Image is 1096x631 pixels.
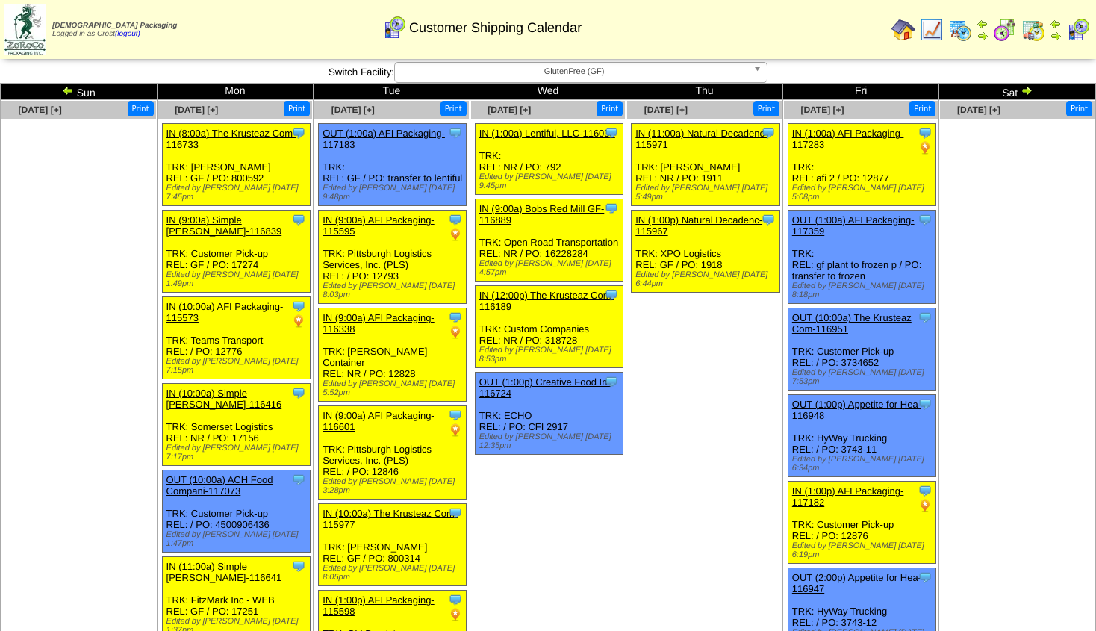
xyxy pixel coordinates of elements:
div: Edited by [PERSON_NAME] [DATE] 7:17pm [166,444,310,461]
td: Mon [157,84,314,100]
a: OUT (2:00p) Appetite for Hea-116947 [792,572,921,594]
div: Edited by [PERSON_NAME] [DATE] 5:08pm [792,184,935,202]
td: Wed [470,84,626,100]
img: Tooltip [918,125,932,140]
img: Tooltip [291,385,306,400]
div: TRK: [PERSON_NAME] REL: GF / PO: 800314 [319,504,467,586]
a: IN (12:00p) The Krusteaz Com-116189 [479,290,614,312]
div: Edited by [PERSON_NAME] [DATE] 4:57pm [479,259,623,277]
div: TRK: ECHO REL: / PO: CFI 2917 [475,373,623,455]
span: [DEMOGRAPHIC_DATA] Packaging [52,22,177,30]
div: TRK: Somerset Logistics REL: NR / PO: 17156 [162,384,310,466]
a: IN (1:00p) AFI Packaging-115598 [323,594,435,617]
img: home.gif [891,18,915,42]
button: Print [440,101,467,116]
div: TRK: [PERSON_NAME] REL: NR / PO: 1911 [632,124,779,206]
a: IN (10:00a) Simple [PERSON_NAME]-116416 [166,388,282,410]
span: Customer Shipping Calendar [409,20,582,36]
div: Edited by [PERSON_NAME] [DATE] 6:34pm [792,455,935,473]
img: PO [448,423,463,438]
div: TRK: Customer Pick-up REL: GF / PO: 17274 [162,211,310,293]
div: Edited by [PERSON_NAME] [DATE] 6:19pm [792,541,935,559]
span: [DATE] [+] [331,105,375,115]
div: TRK: REL: GF / PO: transfer to lentiful [319,124,467,206]
img: Tooltip [448,408,463,423]
td: Sat [939,84,1096,100]
img: PO [291,314,306,329]
img: Tooltip [291,559,306,574]
img: calendarcustomer.gif [1066,18,1090,42]
img: zoroco-logo-small.webp [4,4,46,55]
button: Print [128,101,154,116]
div: TRK: [PERSON_NAME] Container REL: NR / PO: 12828 [319,308,467,402]
td: Tue [314,84,470,100]
img: Tooltip [448,310,463,325]
img: Tooltip [918,570,932,585]
div: TRK: Customer Pick-up REL: / PO: 4500906436 [162,470,310,553]
div: Edited by [PERSON_NAME] [DATE] 8:53pm [479,346,623,364]
div: TRK: Custom Companies REL: NR / PO: 318728 [475,286,623,368]
a: [DATE] [+] [644,105,688,115]
a: IN (11:00a) Natural Decadenc-115971 [635,128,767,150]
a: [DATE] [+] [175,105,218,115]
img: PO [448,227,463,242]
a: OUT (1:00p) Creative Food In-116724 [479,376,611,399]
div: Edited by [PERSON_NAME] [DATE] 6:44pm [635,270,779,288]
div: Edited by [PERSON_NAME] [DATE] 3:28pm [323,477,466,495]
img: Tooltip [761,125,776,140]
img: PO [918,498,932,513]
a: IN (1:00p) Natural Decadenc-115967 [635,214,762,237]
img: Tooltip [604,287,619,302]
div: TRK: Customer Pick-up REL: / PO: 3734652 [788,308,935,391]
img: Tooltip [604,125,619,140]
a: (logout) [115,30,140,38]
button: Print [753,101,779,116]
div: Edited by [PERSON_NAME] [DATE] 8:03pm [323,282,466,299]
img: PO [448,607,463,622]
div: Edited by [PERSON_NAME] [DATE] 8:05pm [323,564,466,582]
img: line_graph.gif [920,18,944,42]
a: OUT (10:00a) The Krusteaz Com-116951 [792,312,912,335]
a: [DATE] [+] [488,105,531,115]
a: [DATE] [+] [957,105,1000,115]
img: Tooltip [291,125,306,140]
a: OUT (1:00a) AFI Packaging-117183 [323,128,445,150]
button: Print [284,101,310,116]
div: Edited by [PERSON_NAME] [DATE] 12:35pm [479,432,623,450]
img: Tooltip [761,212,776,227]
a: IN (9:00a) AFI Packaging-116338 [323,312,435,335]
div: TRK: Open Road Transportation REL: NR / PO: 16228284 [475,199,623,282]
img: Tooltip [448,506,463,520]
a: IN (1:00a) Lentiful, LLC-116035 [479,128,615,139]
img: PO [918,140,932,155]
img: Tooltip [291,212,306,227]
img: Tooltip [448,125,463,140]
img: Tooltip [918,310,932,325]
div: TRK: Teams Transport REL: / PO: 12776 [162,297,310,379]
div: Edited by [PERSON_NAME] [DATE] 8:18pm [792,282,935,299]
a: IN (10:00a) The Krusteaz Com-115977 [323,508,458,530]
div: TRK: Pittsburgh Logistics Services, Inc. (PLS) REL: / PO: 12793 [319,211,467,304]
div: TRK: HyWay Trucking REL: / PO: 3743-11 [788,395,935,477]
a: OUT (10:00a) ACH Food Compani-117073 [166,474,273,497]
img: Tooltip [918,397,932,411]
a: IN (9:00a) Bobs Red Mill GF-116889 [479,203,605,226]
div: Edited by [PERSON_NAME] [DATE] 9:45pm [479,172,623,190]
span: [DATE] [+] [800,105,844,115]
span: [DATE] [+] [19,105,62,115]
img: PO [448,325,463,340]
div: TRK: REL: NR / PO: 792 [475,124,623,195]
div: Edited by [PERSON_NAME] [DATE] 7:15pm [166,357,310,375]
img: arrowright.gif [977,30,988,42]
a: IN (9:00a) AFI Packaging-116601 [323,410,435,432]
img: Tooltip [604,374,619,389]
div: Edited by [PERSON_NAME] [DATE] 7:45pm [166,184,310,202]
a: IN (10:00a) AFI Packaging-115573 [166,301,284,323]
div: TRK: XPO Logistics REL: GF / PO: 1918 [632,211,779,293]
img: Tooltip [918,212,932,227]
img: arrowleft.gif [62,84,74,96]
div: Edited by [PERSON_NAME] [DATE] 9:48pm [323,184,466,202]
img: Tooltip [291,299,306,314]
